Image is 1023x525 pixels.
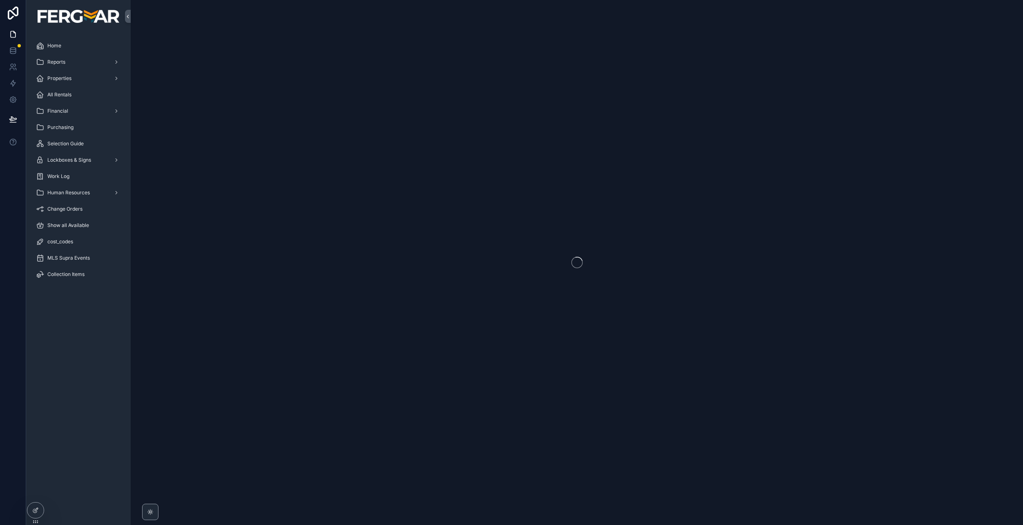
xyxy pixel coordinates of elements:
span: Human Resources [47,189,90,196]
span: Collection Items [47,271,85,278]
a: Show all Available [31,218,126,233]
a: Properties [31,71,126,86]
a: cost_codes [31,234,126,249]
a: Home [31,38,126,53]
a: Collection Items [31,267,126,282]
span: cost_codes [47,238,73,245]
span: Home [47,42,61,49]
span: Lockboxes & Signs [47,157,91,163]
a: MLS Supra Events [31,251,126,265]
a: Selection Guide [31,136,126,151]
a: Work Log [31,169,126,184]
a: All Rentals [31,87,126,102]
a: Change Orders [31,202,126,216]
span: Financial [47,108,68,114]
span: Change Orders [47,206,82,212]
span: Purchasing [47,124,74,131]
span: Work Log [47,173,69,180]
span: All Rentals [47,91,71,98]
img: App logo [38,10,119,23]
div: scrollable content [26,33,131,292]
a: Financial [31,104,126,118]
span: Reports [47,59,65,65]
a: Reports [31,55,126,69]
span: Properties [47,75,71,82]
span: MLS Supra Events [47,255,90,261]
span: Selection Guide [47,140,84,147]
span: Show all Available [47,222,89,229]
a: Lockboxes & Signs [31,153,126,167]
a: Human Resources [31,185,126,200]
a: Purchasing [31,120,126,135]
